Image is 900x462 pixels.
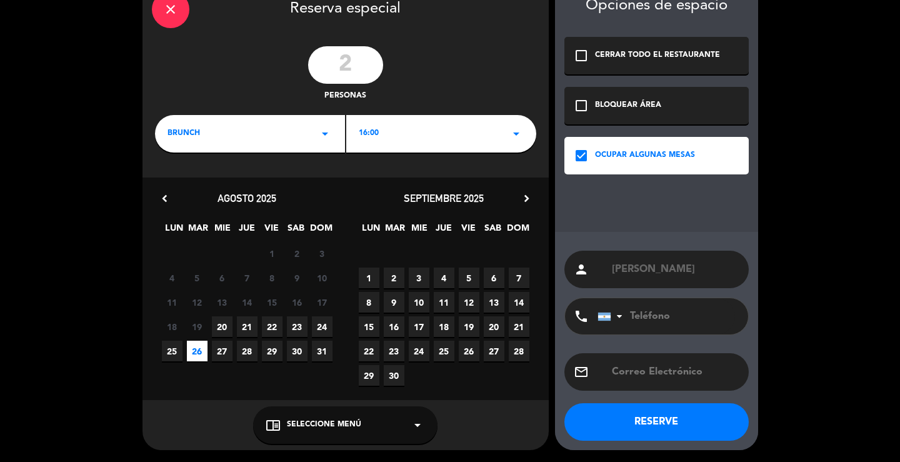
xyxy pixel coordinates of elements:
[237,221,257,241] span: JUE
[187,316,207,337] span: 19
[312,341,332,361] span: 31
[287,268,307,288] span: 9
[595,149,695,162] div: OCUPAR ALGUNAS MESAS
[187,341,207,361] span: 26
[595,49,720,62] div: CERRAR TODO EL RESTAURANTE
[574,262,589,277] i: person
[237,316,257,337] span: 21
[262,243,282,264] span: 1
[310,221,331,241] span: DOM
[509,268,529,288] span: 7
[324,90,366,103] span: personas
[237,292,257,313] span: 14
[359,128,379,140] span: 16:00
[312,292,332,313] span: 17
[187,268,207,288] span: 5
[509,316,529,337] span: 21
[212,316,232,337] span: 20
[507,221,527,241] span: DOM
[574,364,589,379] i: email
[434,316,454,337] span: 18
[167,128,200,140] span: brunch
[404,192,484,204] span: septiembre 2025
[459,292,479,313] span: 12
[359,365,379,386] span: 29
[188,221,209,241] span: MAR
[384,268,404,288] span: 2
[459,316,479,337] span: 19
[163,2,178,17] i: close
[509,292,529,313] span: 14
[262,268,282,288] span: 8
[574,148,589,163] i: check_box
[574,309,589,324] i: phone
[359,341,379,361] span: 22
[484,292,504,313] span: 13
[308,46,383,84] input: 0
[384,316,404,337] span: 16
[262,292,282,313] span: 15
[410,418,425,433] i: arrow_drop_down
[482,221,503,241] span: SAB
[611,261,739,278] input: Nombre
[158,192,171,205] i: chevron_left
[359,316,379,337] span: 15
[286,221,306,241] span: SAB
[212,221,233,241] span: MIE
[459,268,479,288] span: 5
[484,341,504,361] span: 27
[598,299,627,334] div: Argentina: +54
[287,316,307,337] span: 23
[312,316,332,337] span: 24
[458,221,479,241] span: VIE
[434,292,454,313] span: 11
[359,292,379,313] span: 8
[361,221,381,241] span: LUN
[409,221,430,241] span: MIE
[597,298,735,334] input: Teléfono
[385,221,406,241] span: MAR
[520,192,533,205] i: chevron_right
[459,341,479,361] span: 26
[261,221,282,241] span: VIE
[434,221,454,241] span: JUE
[312,268,332,288] span: 10
[212,341,232,361] span: 27
[262,341,282,361] span: 29
[287,341,307,361] span: 30
[384,292,404,313] span: 9
[162,316,182,337] span: 18
[312,243,332,264] span: 3
[509,341,529,361] span: 28
[595,99,661,112] div: BLOQUEAR ÁREA
[434,341,454,361] span: 25
[574,48,589,63] i: check_box_outline_blank
[262,316,282,337] span: 22
[287,419,361,431] span: Seleccione Menú
[237,341,257,361] span: 28
[164,221,184,241] span: LUN
[162,292,182,313] span: 11
[162,268,182,288] span: 4
[359,268,379,288] span: 1
[212,268,232,288] span: 6
[434,268,454,288] span: 4
[574,98,589,113] i: check_box_outline_blank
[237,268,257,288] span: 7
[409,268,429,288] span: 3
[217,192,276,204] span: agosto 2025
[509,126,524,141] i: arrow_drop_down
[212,292,232,313] span: 13
[484,268,504,288] span: 6
[384,341,404,361] span: 23
[287,243,307,264] span: 2
[484,316,504,337] span: 20
[287,292,307,313] span: 16
[384,365,404,386] span: 30
[409,292,429,313] span: 10
[409,316,429,337] span: 17
[564,403,749,441] button: RESERVE
[266,418,281,433] i: chrome_reader_mode
[317,126,332,141] i: arrow_drop_down
[611,363,739,381] input: Correo Electrónico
